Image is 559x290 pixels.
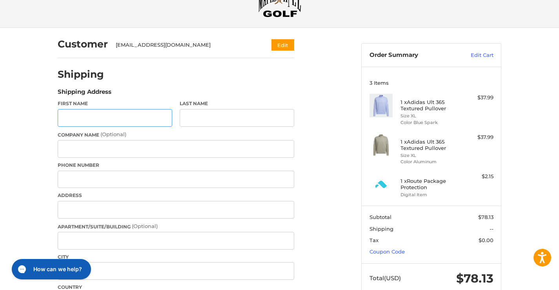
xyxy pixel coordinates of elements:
h4: 1 x Route Package Protection [401,178,461,191]
label: City [58,254,294,261]
div: $2.15 [462,173,493,181]
span: Tax [370,237,379,243]
div: $37.99 [462,133,493,141]
legend: Shipping Address [58,88,111,100]
h2: Customer [58,38,108,50]
span: Shipping [370,226,393,232]
label: Address [58,192,294,199]
a: Coupon Code [370,248,405,255]
label: Company Name [58,131,294,139]
h4: 1 x Adidas Ult 365 Textured Pullover [401,99,461,112]
div: $37.99 [462,94,493,102]
li: Size XL [401,113,461,119]
h3: Order Summary [370,51,454,59]
h4: 1 x Adidas Ult 365 Textured Pullover [401,139,461,151]
button: Edit [271,39,294,51]
small: (Optional) [100,131,126,137]
h2: Shipping [58,68,104,80]
li: Digital Item [401,192,461,198]
span: Total (USD) [370,274,401,282]
li: Color Blue Spark [401,119,461,126]
label: Apartment/Suite/Building [58,223,294,230]
li: Color Aluminum [401,159,461,165]
span: Subtotal [370,214,391,220]
div: [EMAIL_ADDRESS][DOMAIN_NAME] [116,41,257,49]
span: -- [490,226,493,232]
label: First Name [58,100,172,107]
a: Edit Cart [454,51,493,59]
small: (Optional) [132,223,158,229]
label: Phone Number [58,162,294,169]
h3: 3 Items [370,80,493,86]
label: Last Name [180,100,294,107]
span: $78.13 [478,214,493,220]
iframe: Gorgias live chat messenger [8,256,93,282]
li: Size XL [401,152,461,159]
